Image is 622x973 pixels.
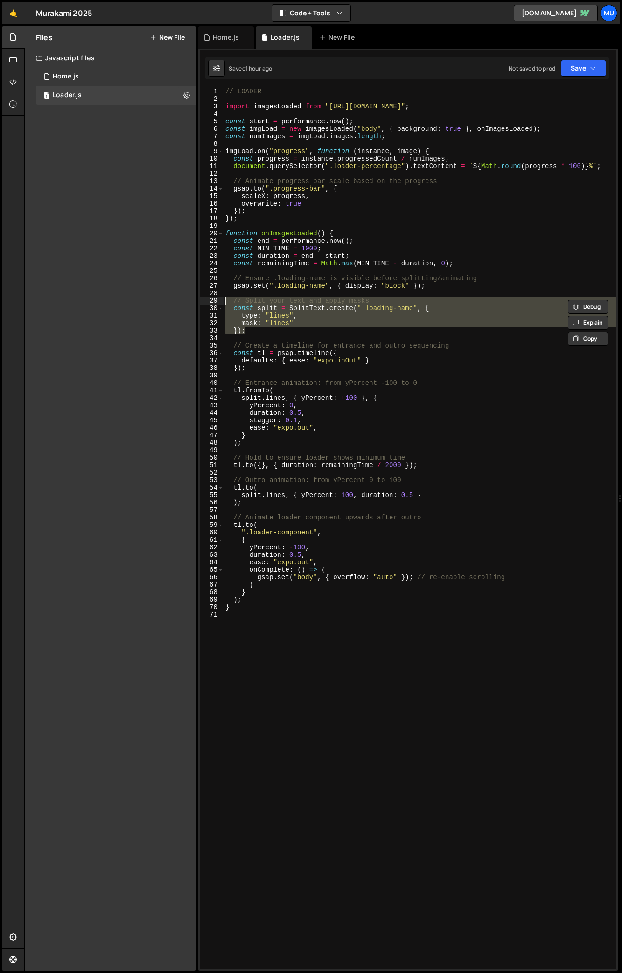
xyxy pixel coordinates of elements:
[200,110,224,118] div: 4
[200,491,224,499] div: 55
[200,222,224,230] div: 19
[200,409,224,417] div: 44
[44,92,49,100] span: 1
[568,316,608,330] button: Explain
[200,207,224,215] div: 17
[200,320,224,327] div: 32
[200,125,224,133] div: 6
[213,33,239,42] div: Home.js
[200,506,224,514] div: 57
[200,514,224,521] div: 58
[200,462,224,469] div: 51
[200,342,224,349] div: 35
[200,551,224,559] div: 63
[200,163,224,170] div: 11
[509,64,555,72] div: Not saved to prod
[200,215,224,222] div: 18
[200,484,224,491] div: 54
[200,327,224,334] div: 33
[200,379,224,387] div: 40
[200,394,224,402] div: 42
[200,148,224,155] div: 9
[200,140,224,148] div: 8
[200,275,224,282] div: 26
[53,72,79,81] div: Home.js
[200,387,224,394] div: 41
[200,103,224,110] div: 3
[229,64,272,72] div: Saved
[200,267,224,275] div: 25
[245,64,273,72] div: 1 hour ago
[150,34,185,41] button: New File
[200,417,224,424] div: 45
[272,5,350,21] button: Code + Tools
[36,86,199,105] div: Loader.js
[200,155,224,163] div: 10
[200,596,224,604] div: 69
[200,312,224,320] div: 31
[36,7,92,19] div: Murakami 2025
[200,290,224,297] div: 28
[200,192,224,200] div: 15
[319,33,358,42] div: New File
[200,357,224,364] div: 37
[200,566,224,574] div: 65
[568,300,608,314] button: Debug
[200,170,224,178] div: 12
[200,297,224,305] div: 29
[36,67,196,86] div: Home.js
[200,349,224,357] div: 36
[200,447,224,454] div: 49
[271,33,300,42] div: Loader.js
[200,536,224,544] div: 61
[200,432,224,439] div: 47
[53,91,82,99] div: Loader.js
[2,2,25,24] a: 🤙
[200,237,224,245] div: 21
[200,544,224,551] div: 62
[200,476,224,484] div: 53
[36,32,53,43] h2: Files
[200,245,224,252] div: 22
[200,439,224,447] div: 48
[200,499,224,506] div: 56
[200,230,224,237] div: 20
[601,5,617,21] a: Mu
[200,178,224,185] div: 13
[200,282,224,290] div: 27
[200,589,224,596] div: 68
[200,133,224,140] div: 7
[200,88,224,95] div: 1
[561,60,606,77] button: Save
[200,364,224,372] div: 38
[200,118,224,125] div: 5
[200,334,224,342] div: 34
[200,611,224,618] div: 71
[200,469,224,476] div: 52
[200,260,224,267] div: 24
[200,521,224,529] div: 59
[200,185,224,192] div: 14
[200,559,224,566] div: 64
[200,372,224,379] div: 39
[200,454,224,462] div: 50
[200,529,224,536] div: 60
[200,604,224,611] div: 70
[200,305,224,312] div: 30
[200,95,224,103] div: 2
[200,581,224,589] div: 67
[200,574,224,581] div: 66
[200,200,224,207] div: 16
[200,402,224,409] div: 43
[200,424,224,432] div: 46
[568,332,608,346] button: Copy
[25,49,196,67] div: Javascript files
[514,5,598,21] a: [DOMAIN_NAME]
[200,252,224,260] div: 23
